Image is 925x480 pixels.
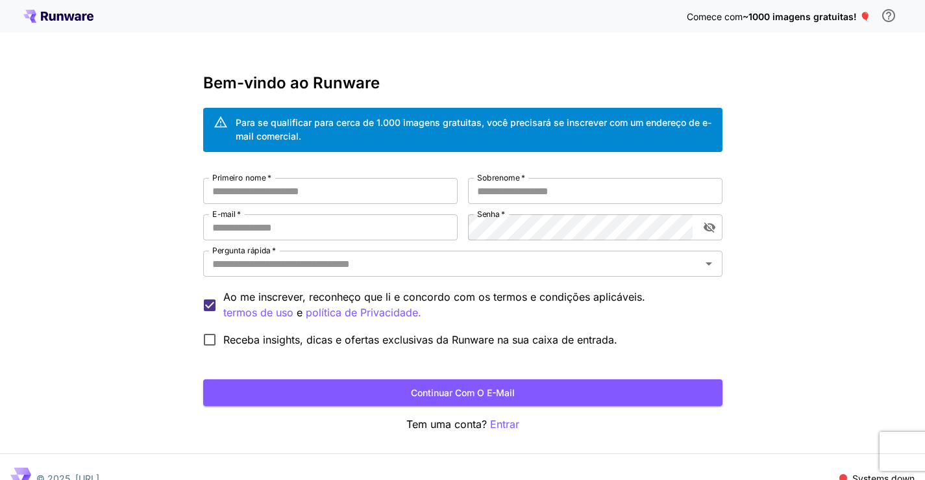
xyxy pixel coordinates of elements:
button: Ao me inscrever, reconheço que li e concordo com os termos e condições aplicáveis. termos de uso e [306,305,421,321]
font: Para se qualificar para cerca de 1.000 imagens gratuitas, você precisará se inscrever com um ende... [236,117,711,142]
font: Entrar [490,418,519,431]
font: Sobrenome [477,173,519,183]
font: Continuar com o e-mail [411,387,515,398]
font: Comece com [687,11,743,22]
button: Continuar com o e-mail [203,379,722,406]
font: política de Privacidade. [306,306,421,319]
font: Senha [477,209,500,219]
font: E-mail [212,209,236,219]
button: Entrar [490,416,519,433]
font: Ao me inscrever, reconheço que li e concordo com os termos e condições aplicáveis. [223,290,645,303]
button: Para se qualificar para crédito gratuito, você precisa se inscrever com um endereço de e-mail com... [876,3,902,29]
font: Pergunta rápida [212,246,271,255]
font: termos de uso [223,306,293,319]
font: Primeiro nome [212,173,266,183]
font: e [297,306,302,319]
button: Abrir [700,255,718,273]
font: Bem-vindo ao Runware [203,73,380,92]
button: Ao me inscrever, reconheço que li e concordo com os termos e condições aplicáveis. e política de ... [223,305,293,321]
button: alternar a visibilidade da senha [698,216,721,239]
font: Receba insights, dicas e ofertas exclusivas da Runware na sua caixa de entrada. [223,333,617,346]
font: Tem uma conta? [406,418,487,431]
font: ~1000 imagens gratuitas! 🎈 [743,11,870,22]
